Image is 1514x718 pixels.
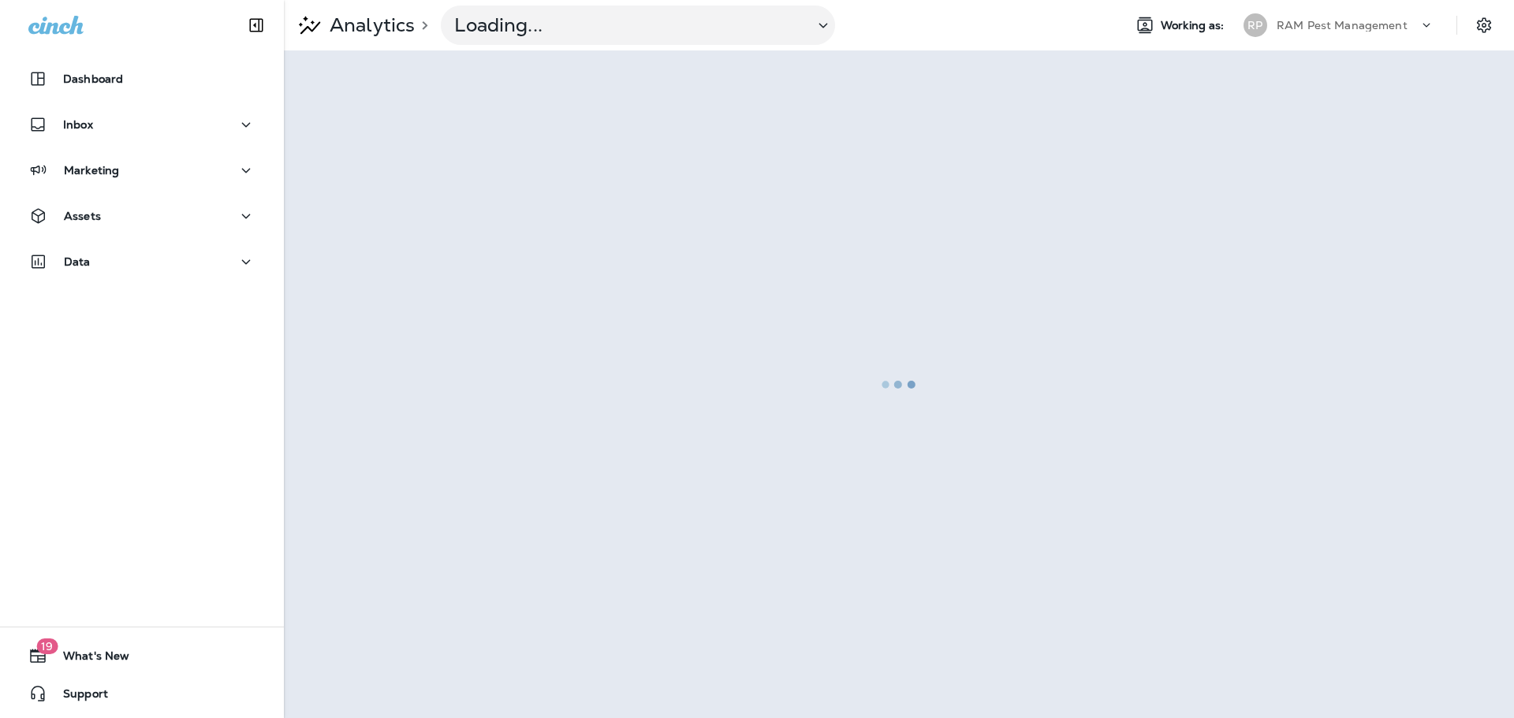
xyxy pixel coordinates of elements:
[64,210,101,222] p: Assets
[1470,11,1498,39] button: Settings
[63,73,123,85] p: Dashboard
[16,640,268,671] button: 19What's New
[1244,13,1267,37] div: RP
[1161,19,1228,32] span: Working as:
[16,200,268,232] button: Assets
[16,154,268,186] button: Marketing
[234,9,278,41] button: Collapse Sidebar
[63,118,93,131] p: Inbox
[415,19,428,32] p: >
[16,246,268,277] button: Data
[64,164,119,177] p: Marketing
[16,109,268,140] button: Inbox
[16,63,268,95] button: Dashboard
[36,638,58,654] span: 19
[47,649,129,668] span: What's New
[47,687,108,706] span: Support
[16,678,268,709] button: Support
[454,13,801,37] p: Loading...
[1277,19,1408,32] p: RAM Pest Management
[323,13,415,37] p: Analytics
[64,255,91,268] p: Data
